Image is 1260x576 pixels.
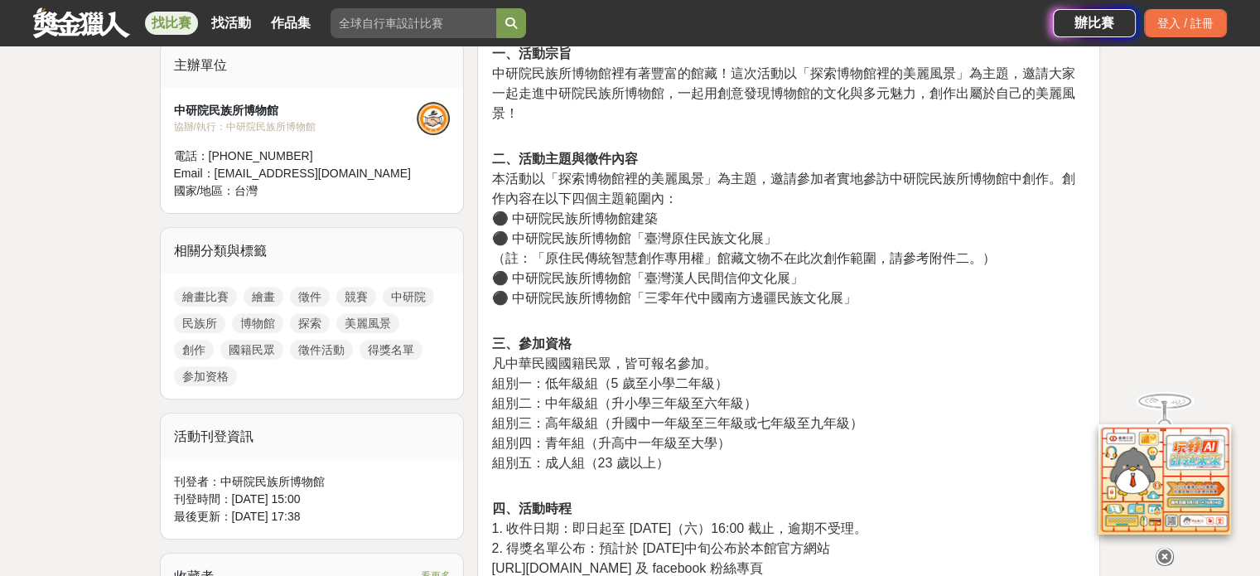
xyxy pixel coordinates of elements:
[336,287,376,307] a: 競賽
[491,561,762,575] span: [URL][DOMAIN_NAME] 及 facebook 粉絲專頁
[174,508,451,525] div: 最後更新： [DATE] 17:38
[491,541,830,555] span: 2. 得獎名單公布：預計於 [DATE]中旬公布於本館官方網站
[264,12,317,35] a: 作品集
[1053,9,1136,37] a: 辦比賽
[244,287,283,307] a: 繪畫
[491,336,571,351] strong: 三、參加資格
[174,491,451,508] div: 刊登時間： [DATE] 15:00
[360,340,422,360] a: 得獎名單
[491,396,756,410] span: 組別二：中年級組（升小學三年級至六年級）
[491,46,571,61] strong: 一、活動宗旨
[232,313,283,333] a: 博物館
[290,313,330,333] a: 探索
[174,148,418,165] div: 電話： [PHONE_NUMBER]
[491,436,730,450] span: 組別四：青年組（升高中一年級至大學）
[174,287,237,307] a: 繪畫比賽
[174,340,214,360] a: 創作
[491,356,717,370] span: 凡中華民國國籍民眾，皆可報名參加。
[491,251,995,265] span: （註：「原住民傳統智慧創作專用權」館藏文物不在此次創作範圍，請參考附件二。）
[491,211,657,225] span: ⚫ 中研院民族所博物館建築
[174,119,418,134] div: 協辦/執行： 中研院民族所博物館
[491,376,727,390] span: 組別一：低年級組（5 歲至小學二年級）
[1098,414,1231,524] img: d2146d9a-e6f6-4337-9592-8cefde37ba6b.png
[491,66,1074,120] span: 中研院民族所博物館裡有著豐富的館藏！這次活動以「探索博物館裡的美麗風景」為主題，邀請大家一起走進中研院民族所博物館，一起用創意發現博物館的文化與多元魅力，創作出屬於自己的美麗風景！
[234,184,258,197] span: 台灣
[174,102,418,119] div: 中研院民族所博物館
[174,473,451,491] div: 刊登者： 中研院民族所博物館
[491,416,862,430] span: 組別三：高年級組（升國中一年級至三年級或七年級至九年級）
[290,340,353,360] a: 徵件活動
[290,287,330,307] a: 徵件
[491,501,571,515] strong: 四、活動時程
[1144,9,1227,37] div: 登入 / 註冊
[174,366,237,386] a: 参加资格
[145,12,198,35] a: 找比賽
[383,287,434,307] a: 中研院
[174,165,418,182] div: Email： [EMAIL_ADDRESS][DOMAIN_NAME]
[174,313,225,333] a: 民族所
[491,271,803,285] span: ⚫ 中研院民族所博物館「臺灣漢人民間信仰文化展」
[161,414,464,460] div: 活動刊登資訊
[336,313,399,333] a: 美麗風景
[161,42,464,89] div: 主辦單位
[491,152,637,166] strong: 二、活動主題與徵件內容
[205,12,258,35] a: 找活動
[491,521,867,535] span: 1. 收件日期：即日起至 [DATE]（六）16:00 截止，逾期不受理。
[220,340,283,360] a: 國籍民眾
[491,172,1074,206] span: 本活動以「探索博物館裡的美麗風景」為主題，邀請參加者實地參訪中研院民族所博物館中創作。創作內容在以下四個主題範圍內：
[491,231,776,245] span: ⚫ 中研院民族所博物館「臺灣原住民族文化展」
[491,291,856,305] span: ⚫ 中研院民族所博物館「三零年代中國南方邊疆民族文化展」
[331,8,496,38] input: 全球自行車設計比賽
[491,456,669,470] span: 組別五：成人組（23 歲以上）
[174,184,235,197] span: 國家/地區：
[161,228,464,274] div: 相關分類與標籤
